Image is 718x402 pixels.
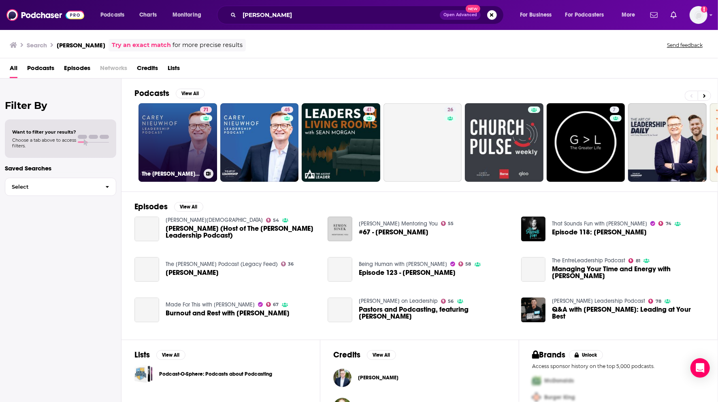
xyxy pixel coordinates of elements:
[333,369,352,387] img: Carey Nieuwhof
[167,9,212,21] button: open menu
[441,221,454,226] a: 55
[166,225,318,239] a: Carey Nieuwhof (Host of The Carey Nieuwhof Leadership Podcast)
[363,106,375,113] a: 41
[448,300,454,303] span: 56
[366,106,372,114] span: 41
[552,266,705,279] a: Managing Your Time and Energy with Carey Nieuwhof
[137,62,158,78] span: Credits
[266,218,279,223] a: 54
[701,6,707,13] svg: Add a profile image
[166,225,318,239] span: [PERSON_NAME] (Host of The [PERSON_NAME] Leadership Podcast)
[359,269,456,276] span: Episode 123 - [PERSON_NAME]
[520,9,552,21] span: For Business
[156,350,185,360] button: View All
[166,261,278,268] a: The Mark Clark Podcast (Legacy Feed)
[134,350,185,360] a: ListsView All
[139,9,157,21] span: Charts
[134,202,203,212] a: EpisodesView All
[552,220,647,227] a: That Sounds Fun with Annie F. Downs
[166,217,263,223] a: Mere Christians
[27,62,54,78] a: Podcasts
[552,298,645,304] a: Craig Groeschel Leadership Podcast
[521,298,546,322] img: Q&A with Carey Nieuwhof: Leading at Your Best
[359,229,428,236] span: #67 - [PERSON_NAME]
[203,106,209,114] span: 71
[440,10,481,20] button: Open AdvancedNew
[384,103,462,182] a: 26
[328,217,352,241] img: #67 - Carey Nieuwhof
[358,374,398,381] a: Carey Nieuwhof
[6,7,84,23] a: Podchaser - Follow, Share and Rate Podcasts
[134,9,162,21] a: Charts
[112,40,171,50] a: Try an exact match
[552,257,625,264] a: The EntreLeadership Podcast
[521,217,546,241] img: Episode 118: Carey Nieuwhof
[328,257,352,282] a: Episode 123 - Carey Nieuwhof
[166,310,290,317] span: Burnout and Rest with [PERSON_NAME]
[443,13,477,17] span: Open Advanced
[565,9,604,21] span: For Podcasters
[629,258,640,263] a: 81
[610,106,619,113] a: 7
[12,129,76,135] span: Want to filter your results?
[142,170,200,177] h3: The [PERSON_NAME] Leadership Podcast
[569,350,603,360] button: Unlock
[444,106,456,113] a: 26
[27,41,47,49] h3: Search
[200,106,212,113] a: 71
[613,106,616,114] span: 7
[134,298,159,322] a: Burnout and Rest with Carey Nieuwhof
[647,8,661,22] a: Show notifications dropdown
[359,306,511,320] span: Pastors and Podcasting, featuring [PERSON_NAME]
[173,9,201,21] span: Monitoring
[622,9,635,21] span: More
[173,40,243,50] span: for more precise results
[552,229,647,236] span: Episode 118: [PERSON_NAME]
[333,350,396,360] a: CreditsView All
[166,310,290,317] a: Burnout and Rest with Carey Nieuwhof
[636,259,640,263] span: 81
[514,9,562,21] button: open menu
[134,257,159,282] a: Carey Nieuwhof
[665,42,705,49] button: Send feedback
[166,269,219,276] a: Carey Nieuwhof
[547,103,625,182] a: 7
[273,219,279,222] span: 54
[328,298,352,322] a: Pastors and Podcasting, featuring Carey Nieuwhof
[658,221,671,226] a: 74
[166,301,255,308] a: Made For This with Jennie Allen
[466,262,471,266] span: 58
[690,6,707,24] span: Logged in as TinaPugh
[302,103,380,182] a: 41
[134,350,150,360] h2: Lists
[552,266,705,279] span: Managing Your Time and Energy with [PERSON_NAME]
[667,8,680,22] a: Show notifications dropdown
[359,306,511,320] a: Pastors and Podcasting, featuring Carey Nieuwhof
[166,269,219,276] span: [PERSON_NAME]
[168,62,180,78] a: Lists
[273,303,279,306] span: 67
[529,372,544,389] img: First Pro Logo
[544,394,575,401] span: Burger King
[521,257,546,282] a: Managing Your Time and Energy with Carey Nieuwhof
[552,306,705,320] a: Q&A with Carey Nieuwhof: Leading at Your Best
[656,300,661,303] span: 78
[100,9,124,21] span: Podcasts
[367,350,396,360] button: View All
[100,62,127,78] span: Networks
[458,262,471,266] a: 58
[666,222,671,225] span: 74
[220,103,299,182] a: 45
[552,306,705,320] span: Q&A with [PERSON_NAME]: Leading at Your Best
[281,106,293,113] a: 45
[134,365,153,383] span: Podcast-O-Sphere: Podcasts about Podcasting
[176,89,205,98] button: View All
[64,62,90,78] span: Episodes
[466,5,480,13] span: New
[690,6,707,24] img: User Profile
[359,220,438,227] a: Simon Sinek Mentoring You
[5,164,116,172] p: Saved Searches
